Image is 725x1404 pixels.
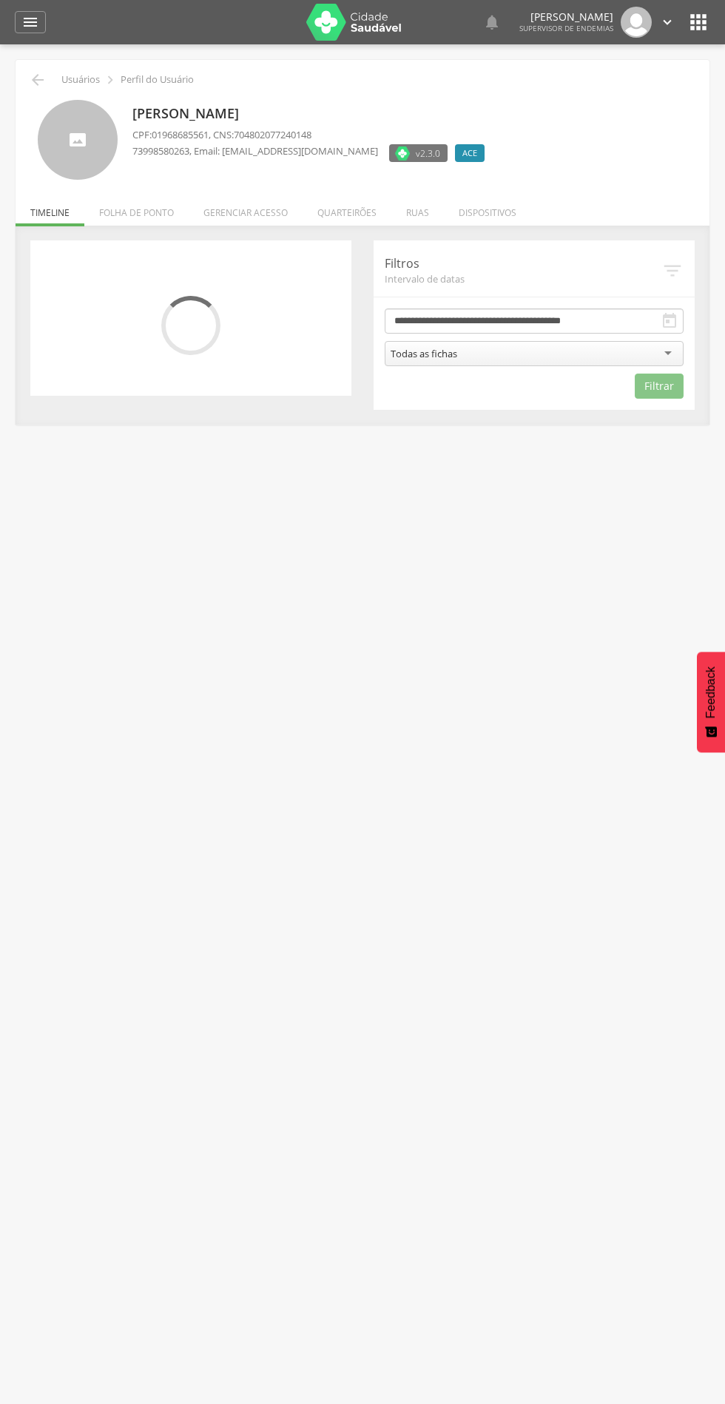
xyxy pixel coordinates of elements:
[61,74,100,86] p: Usuários
[661,312,678,330] i: 
[687,10,710,34] i: 
[21,13,39,31] i: 
[483,13,501,31] i: 
[483,7,501,38] a: 
[121,74,194,86] p: Perfil do Usuário
[661,260,684,282] i: 
[659,14,675,30] i: 
[635,374,684,399] button: Filtrar
[519,23,613,33] span: Supervisor de Endemias
[189,192,303,226] li: Gerenciar acesso
[659,7,675,38] a: 
[389,144,448,162] label: Versão do aplicativo
[444,192,531,226] li: Dispositivos
[29,71,47,89] i: Voltar
[391,192,444,226] li: Ruas
[704,666,718,718] span: Feedback
[519,12,613,22] p: [PERSON_NAME]
[416,146,440,161] span: v2.3.0
[234,128,311,141] span: 704802077240148
[697,652,725,752] button: Feedback - Mostrar pesquisa
[15,11,46,33] a: 
[385,255,661,272] p: Filtros
[462,147,477,159] span: ACE
[303,192,391,226] li: Quarteirões
[132,144,378,158] p: , Email: [EMAIL_ADDRESS][DOMAIN_NAME]
[132,128,492,142] p: CPF: , CNS:
[132,104,492,124] p: [PERSON_NAME]
[391,347,457,360] div: Todas as fichas
[132,144,189,158] span: 73998580263
[84,192,189,226] li: Folha de ponto
[385,272,661,286] span: Intervalo de datas
[102,72,118,88] i: 
[152,128,209,141] span: 01968685561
